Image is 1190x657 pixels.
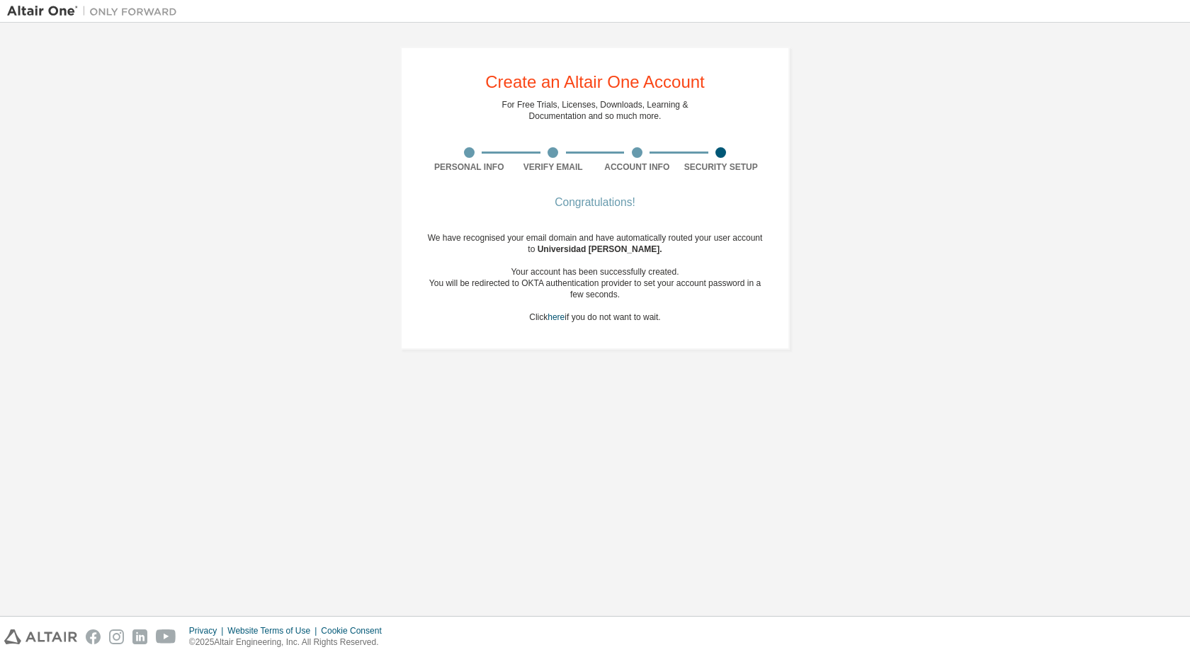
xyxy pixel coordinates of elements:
[427,266,763,278] div: Your account has been successfully created.
[189,636,390,649] p: © 2025 Altair Engineering, Inc. All Rights Reserved.
[485,74,705,91] div: Create an Altair One Account
[679,161,764,173] div: Security Setup
[427,232,763,323] div: We have recognised your email domain and have automatically routed your user account to Click if ...
[4,629,77,644] img: altair_logo.svg
[538,244,662,254] span: Universidad [PERSON_NAME] .
[189,625,227,636] div: Privacy
[548,312,565,322] a: here
[7,4,184,18] img: Altair One
[595,161,679,173] div: Account Info
[132,629,147,644] img: linkedin.svg
[321,625,390,636] div: Cookie Consent
[502,99,688,122] div: For Free Trials, Licenses, Downloads, Learning & Documentation and so much more.
[427,278,763,300] div: You will be redirected to OKTA authentication provider to set your account password in a few seco...
[427,161,511,173] div: Personal Info
[511,161,596,173] div: Verify Email
[109,629,124,644] img: instagram.svg
[427,198,763,207] div: Congratulations!
[86,629,101,644] img: facebook.svg
[156,629,176,644] img: youtube.svg
[227,625,321,636] div: Website Terms of Use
